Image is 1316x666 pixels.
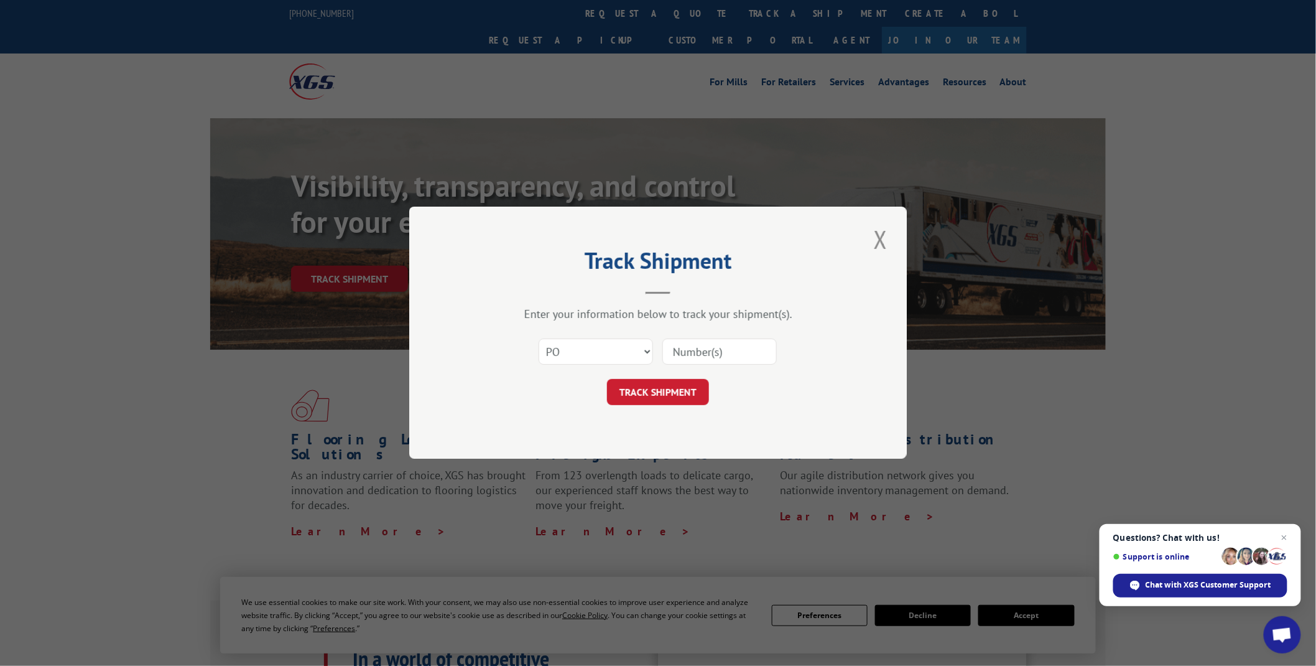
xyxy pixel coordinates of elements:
span: Chat with XGS Customer Support [1113,574,1287,598]
div: Enter your information below to track your shipment(s). [471,307,845,322]
button: TRACK SHIPMENT [607,380,709,406]
a: Open chat [1264,616,1301,654]
span: Questions? Chat with us! [1113,533,1287,543]
button: Close modal [870,222,891,256]
h2: Track Shipment [471,252,845,276]
span: Chat with XGS Customer Support [1146,579,1271,591]
input: Number(s) [662,339,777,365]
span: Support is online [1113,552,1218,561]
